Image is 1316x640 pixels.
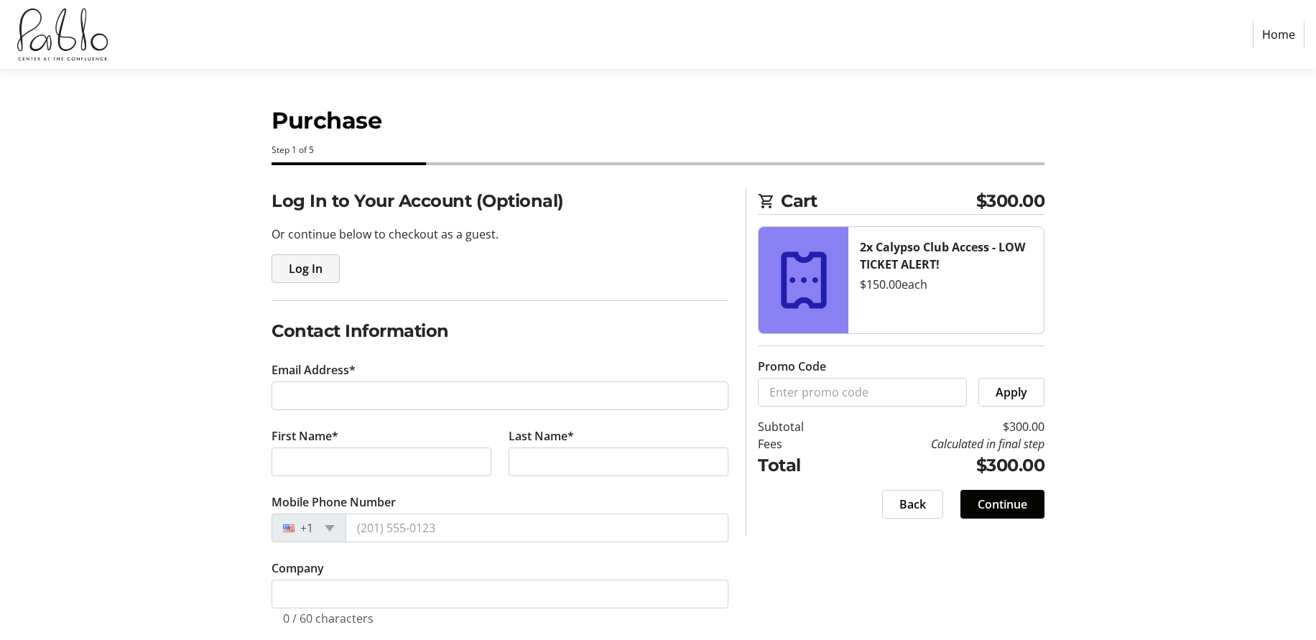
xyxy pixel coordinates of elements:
button: Back [882,490,943,519]
label: Promo Code [758,358,826,375]
label: Company [272,560,324,577]
div: Step 1 of 5 [272,144,1044,157]
td: Fees [758,435,840,453]
label: Mobile Phone Number [272,493,396,511]
strong: 2x Calypso Club Access - LOW TICKET ALERT! [860,239,1025,272]
td: Calculated in final step [840,435,1044,453]
span: Back [899,496,926,513]
span: Cart [781,188,976,214]
button: Apply [978,378,1044,407]
label: Email Address* [272,361,356,379]
a: Home [1253,21,1305,48]
td: $300.00 [840,418,1044,435]
tr-character-limit: 0 / 60 characters [283,611,374,626]
span: $300.00 [976,188,1045,214]
p: Or continue below to checkout as a guest. [272,226,728,243]
input: (201) 555-0123 [346,514,728,542]
label: First Name* [272,427,338,445]
h1: Purchase [272,103,1044,138]
div: $150.00 each [860,276,1032,293]
button: Continue [960,490,1044,519]
td: Total [758,453,840,478]
input: Enter promo code [758,378,967,407]
h2: Log In to Your Account (Optional) [272,188,728,214]
img: Pablo Center's Logo [11,6,113,63]
button: Log In [272,254,340,283]
span: Log In [289,260,323,277]
span: Continue [978,496,1027,513]
span: Apply [996,384,1027,401]
td: Subtotal [758,418,840,435]
h2: Contact Information [272,318,728,344]
td: $300.00 [840,453,1044,478]
label: Last Name* [509,427,574,445]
